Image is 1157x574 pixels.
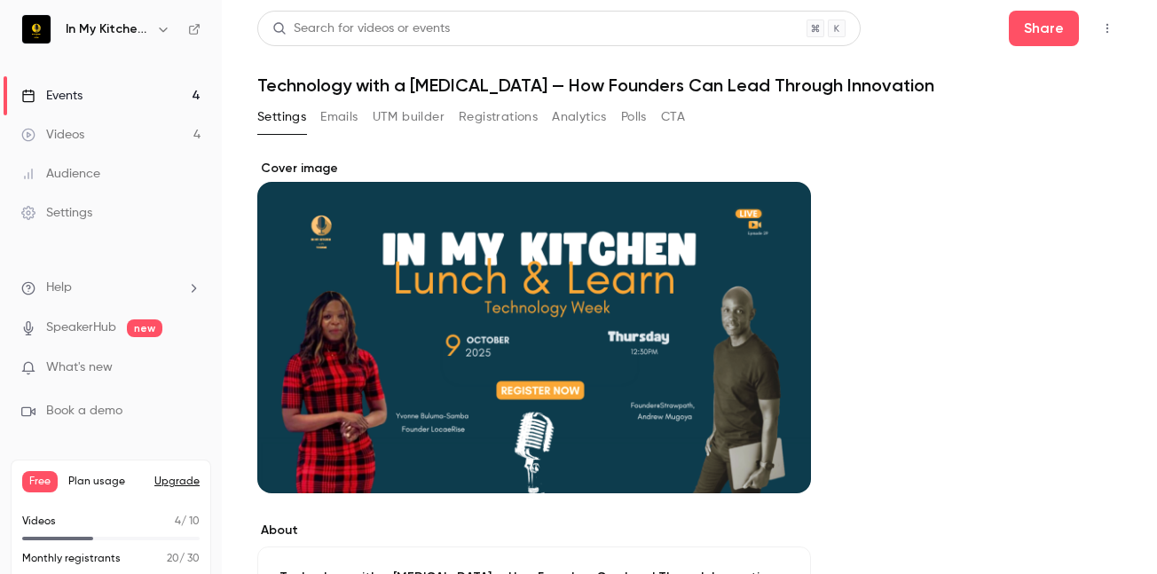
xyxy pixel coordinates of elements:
[257,160,811,177] label: Cover image
[373,103,445,131] button: UTM builder
[21,87,83,105] div: Events
[22,471,58,492] span: Free
[320,103,358,131] button: Emails
[621,103,647,131] button: Polls
[22,514,56,530] p: Videos
[46,318,116,337] a: SpeakerHub
[167,551,200,567] p: / 30
[272,20,450,38] div: Search for videos or events
[167,554,179,564] span: 20
[46,358,113,377] span: What's new
[66,20,149,38] h6: In My Kitchen With [PERSON_NAME]
[661,103,685,131] button: CTA
[21,204,92,222] div: Settings
[257,522,811,539] label: About
[552,103,607,131] button: Analytics
[257,160,811,493] section: Cover image
[175,514,200,530] p: / 10
[257,103,306,131] button: Settings
[154,475,200,489] button: Upgrade
[257,75,1122,96] h1: Technology with a [MEDICAL_DATA] — How Founders Can Lead Through Innovation
[175,516,181,527] span: 4
[459,103,538,131] button: Registrations
[46,402,122,421] span: Book a demo
[127,319,162,337] span: new
[21,279,201,297] li: help-dropdown-opener
[1009,11,1079,46] button: Share
[22,551,121,567] p: Monthly registrants
[22,15,51,43] img: In My Kitchen With Yvonne
[21,165,100,183] div: Audience
[46,279,72,297] span: Help
[68,475,144,489] span: Plan usage
[21,126,84,144] div: Videos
